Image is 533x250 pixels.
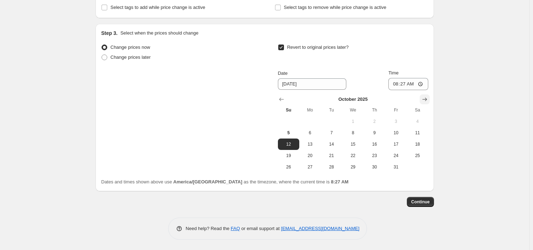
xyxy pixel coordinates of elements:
[345,141,361,147] span: 15
[342,127,364,139] button: Wednesday October 8 2025
[364,104,385,116] th: Thursday
[302,153,318,158] span: 20
[324,153,339,158] span: 21
[388,141,404,147] span: 17
[367,141,382,147] span: 16
[101,179,348,184] span: Dates and times shown above use as the timezone, where the current time is
[411,199,430,205] span: Continue
[385,139,407,150] button: Friday October 17 2025
[284,5,387,10] span: Select tags to remove while price change is active
[110,54,151,60] span: Change prices later
[281,107,296,113] span: Su
[281,226,359,231] a: [EMAIL_ADDRESS][DOMAIN_NAME]
[276,94,286,104] button: Show previous month, September 2025
[388,107,404,113] span: Fr
[299,127,321,139] button: Monday October 6 2025
[321,161,342,173] button: Tuesday October 28 2025
[364,139,385,150] button: Thursday October 16 2025
[407,116,428,127] button: Saturday October 4 2025
[367,119,382,124] span: 2
[407,139,428,150] button: Saturday October 18 2025
[345,107,361,113] span: We
[410,141,425,147] span: 18
[302,141,318,147] span: 13
[278,78,346,90] input: 10/5/2025
[324,164,339,170] span: 28
[324,130,339,136] span: 7
[299,139,321,150] button: Monday October 13 2025
[281,164,296,170] span: 26
[367,164,382,170] span: 30
[278,127,299,139] button: Today Sunday October 5 2025
[110,5,205,10] span: Select tags to add while price change is active
[407,197,434,207] button: Continue
[299,161,321,173] button: Monday October 27 2025
[420,94,430,104] button: Show next month, November 2025
[407,104,428,116] th: Saturday
[410,107,425,113] span: Sa
[388,130,404,136] span: 10
[342,104,364,116] th: Wednesday
[299,150,321,161] button: Monday October 20 2025
[388,78,428,90] input: 12:00
[367,130,382,136] span: 9
[388,164,404,170] span: 31
[345,119,361,124] span: 1
[324,107,339,113] span: Tu
[173,179,242,184] b: America/[GEOGRAPHIC_DATA]
[385,104,407,116] th: Friday
[302,107,318,113] span: Mo
[278,71,288,76] span: Date
[345,130,361,136] span: 8
[345,164,361,170] span: 29
[410,119,425,124] span: 4
[364,116,385,127] button: Thursday October 2 2025
[407,150,428,161] button: Saturday October 25 2025
[278,150,299,161] button: Sunday October 19 2025
[287,45,349,50] span: Revert to original prices later?
[299,104,321,116] th: Monday
[186,226,231,231] span: Need help? Read the
[364,127,385,139] button: Thursday October 9 2025
[321,139,342,150] button: Tuesday October 14 2025
[120,30,198,37] p: Select when the prices should change
[342,116,364,127] button: Wednesday October 1 2025
[367,153,382,158] span: 23
[281,153,296,158] span: 19
[385,150,407,161] button: Friday October 24 2025
[345,153,361,158] span: 22
[240,226,281,231] span: or email support at
[278,104,299,116] th: Sunday
[110,45,150,50] span: Change prices now
[101,30,118,37] h2: Step 3.
[321,104,342,116] th: Tuesday
[342,150,364,161] button: Wednesday October 22 2025
[410,130,425,136] span: 11
[302,130,318,136] span: 6
[367,107,382,113] span: Th
[342,139,364,150] button: Wednesday October 15 2025
[321,150,342,161] button: Tuesday October 21 2025
[321,127,342,139] button: Tuesday October 7 2025
[231,226,240,231] a: FAQ
[388,119,404,124] span: 3
[385,127,407,139] button: Friday October 10 2025
[302,164,318,170] span: 27
[281,130,296,136] span: 5
[364,161,385,173] button: Thursday October 30 2025
[278,139,299,150] button: Sunday October 12 2025
[410,153,425,158] span: 25
[407,127,428,139] button: Saturday October 11 2025
[385,161,407,173] button: Friday October 31 2025
[331,179,348,184] b: 8:27 AM
[324,141,339,147] span: 14
[278,161,299,173] button: Sunday October 26 2025
[364,150,385,161] button: Thursday October 23 2025
[342,161,364,173] button: Wednesday October 29 2025
[388,153,404,158] span: 24
[281,141,296,147] span: 12
[385,116,407,127] button: Friday October 3 2025
[388,70,398,75] span: Time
